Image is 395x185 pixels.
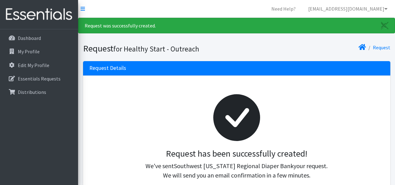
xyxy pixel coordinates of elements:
a: [EMAIL_ADDRESS][DOMAIN_NAME] [303,2,393,15]
a: Close [375,18,395,33]
a: Essentials Requests [2,72,76,85]
p: Distributions [18,89,46,95]
h3: Request Details [89,65,126,71]
h1: Request [83,43,235,54]
span: Southwest [US_STATE] Regional Diaper Bank [174,162,294,170]
a: Need Help? [266,2,301,15]
div: Request was successfully created. [78,18,395,33]
p: Essentials Requests [18,75,61,82]
a: Request [373,44,390,51]
a: Dashboard [2,32,76,44]
h3: Request has been successfully created! [94,148,379,159]
a: My Profile [2,45,76,58]
p: We've sent your request. We will send you an email confirmation in a few minutes. [94,161,379,180]
a: Distributions [2,86,76,98]
p: Dashboard [18,35,41,41]
p: Edit My Profile [18,62,49,68]
small: for Healthy Start - Outreach [113,44,199,53]
p: My Profile [18,48,40,55]
img: HumanEssentials [2,4,76,25]
a: Edit My Profile [2,59,76,71]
